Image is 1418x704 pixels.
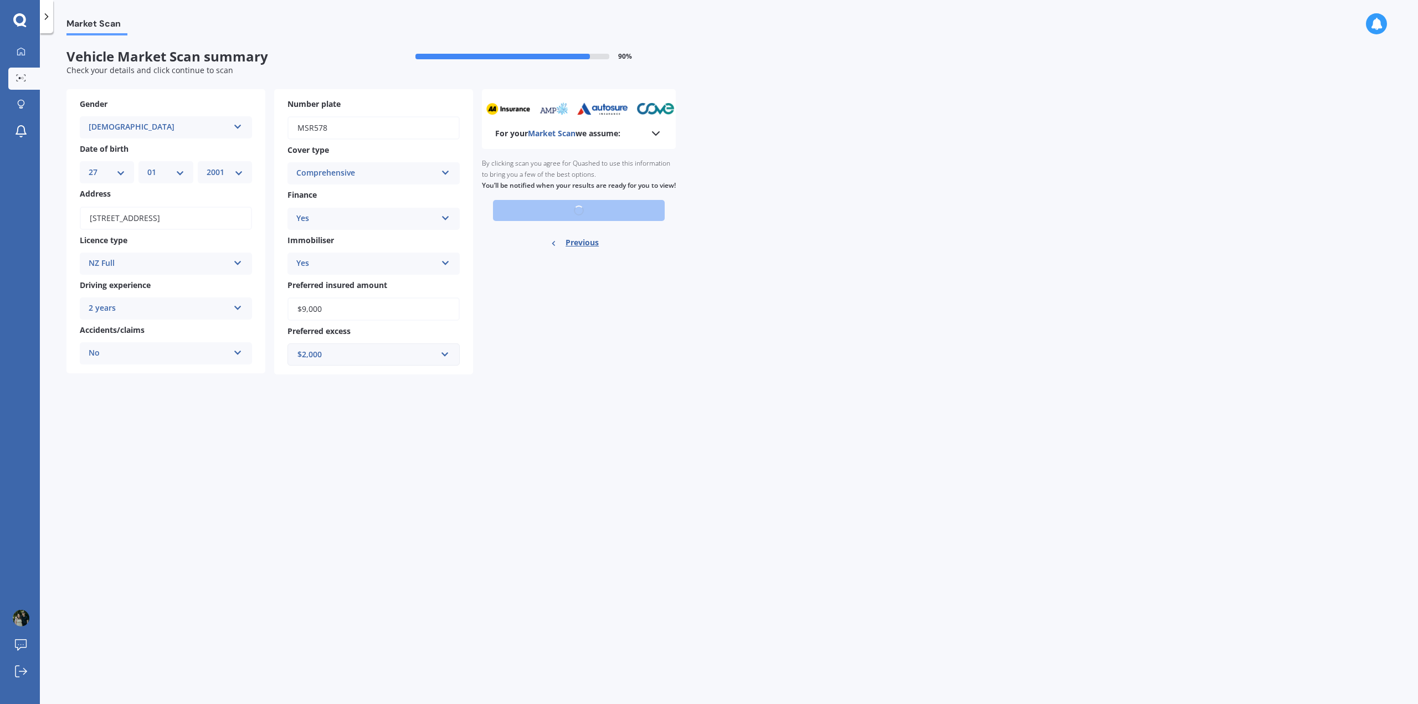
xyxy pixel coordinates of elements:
[538,102,569,115] img: amp_sm.png
[296,212,436,225] div: Yes
[482,149,676,200] div: By clicking scan you agree for Quashed to use this information to bring you a few of the best opt...
[577,102,628,115] img: autosure_sm.webp
[495,128,620,139] b: For your we assume:
[287,190,317,201] span: Finance
[80,325,145,335] span: Accidents/claims
[89,257,229,270] div: NZ Full
[80,280,151,290] span: Driving experience
[296,257,436,270] div: Yes
[287,326,351,336] span: Preferred excess
[287,145,329,155] span: Cover type
[618,53,632,60] span: 90 %
[13,610,29,626] img: ACg8ocJbydXKNEL22cmHrwMzmv2X0q_l24uh04NbWJZexyifh5COaEM=s96-c
[287,280,387,290] span: Preferred insured amount
[287,235,334,245] span: Immobiliser
[89,121,229,134] div: [DEMOGRAPHIC_DATA]
[80,99,107,109] span: Gender
[80,143,129,154] span: Date of birth
[486,102,530,115] img: aa_sm.webp
[296,167,436,180] div: Comprehensive
[89,347,229,360] div: No
[80,189,111,199] span: Address
[80,235,127,245] span: Licence type
[636,102,675,115] img: cove_sm.webp
[66,18,127,33] span: Market Scan
[528,128,576,138] span: Market Scan
[89,302,229,315] div: 2 years
[66,49,371,65] span: Vehicle Market Scan summary
[297,348,436,361] div: $2,000
[287,99,341,109] span: Number plate
[482,181,676,190] b: You’ll be notified when your results are ready for you to view!
[66,65,233,75] span: Check your details and click continue to scan
[566,234,599,251] span: Previous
